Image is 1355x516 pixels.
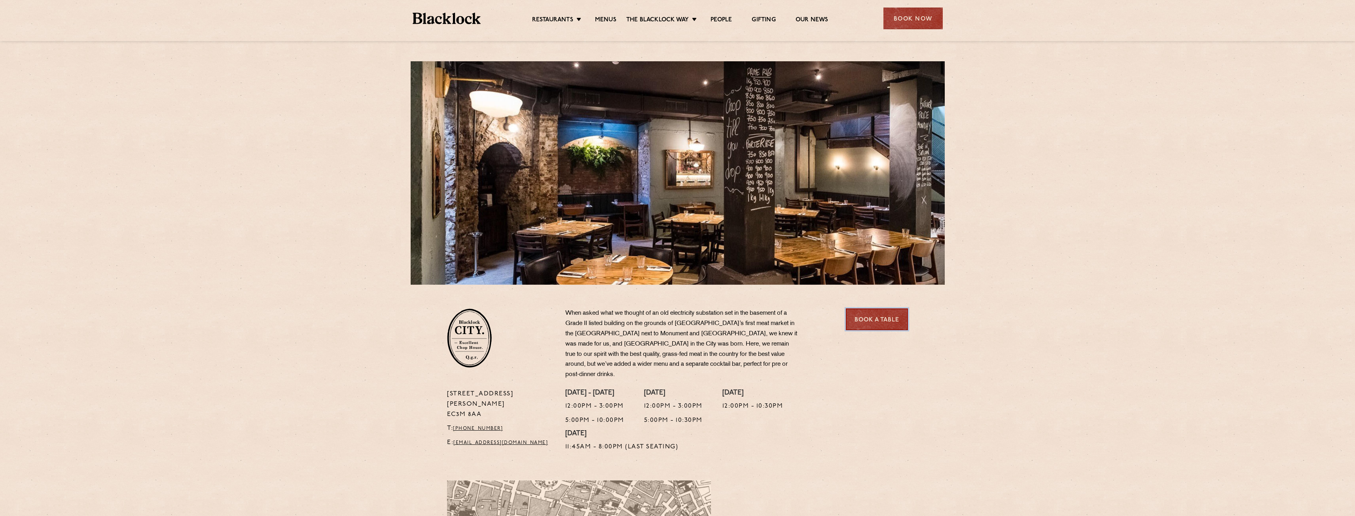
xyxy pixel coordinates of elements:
[447,438,553,448] p: E:
[565,430,678,439] h4: [DATE]
[453,426,503,431] a: [PHONE_NUMBER]
[532,16,573,25] a: Restaurants
[846,308,908,330] a: Book a Table
[565,308,799,380] p: When asked what we thought of an old electricity substation set in the basement of a Grade II lis...
[565,389,624,398] h4: [DATE] - [DATE]
[447,389,553,420] p: [STREET_ADDRESS][PERSON_NAME] EC3M 8AA
[752,16,775,25] a: Gifting
[565,416,624,426] p: 5:00pm - 10:00pm
[413,13,481,24] img: BL_Textured_Logo-footer-cropped.svg
[565,442,678,452] p: 11:45am - 8:00pm (Last Seating)
[447,308,492,368] img: City-stamp-default.svg
[796,16,828,25] a: Our News
[626,16,689,25] a: The Blacklock Way
[722,389,783,398] h4: [DATE]
[644,401,703,412] p: 12:00pm - 3:00pm
[595,16,616,25] a: Menus
[883,8,943,29] div: Book Now
[644,389,703,398] h4: [DATE]
[644,416,703,426] p: 5:00pm - 10:30pm
[447,423,553,434] p: T:
[711,16,732,25] a: People
[565,401,624,412] p: 12:00pm - 3:00pm
[722,401,783,412] p: 12:00pm - 10:30pm
[453,440,548,445] a: [EMAIL_ADDRESS][DOMAIN_NAME]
